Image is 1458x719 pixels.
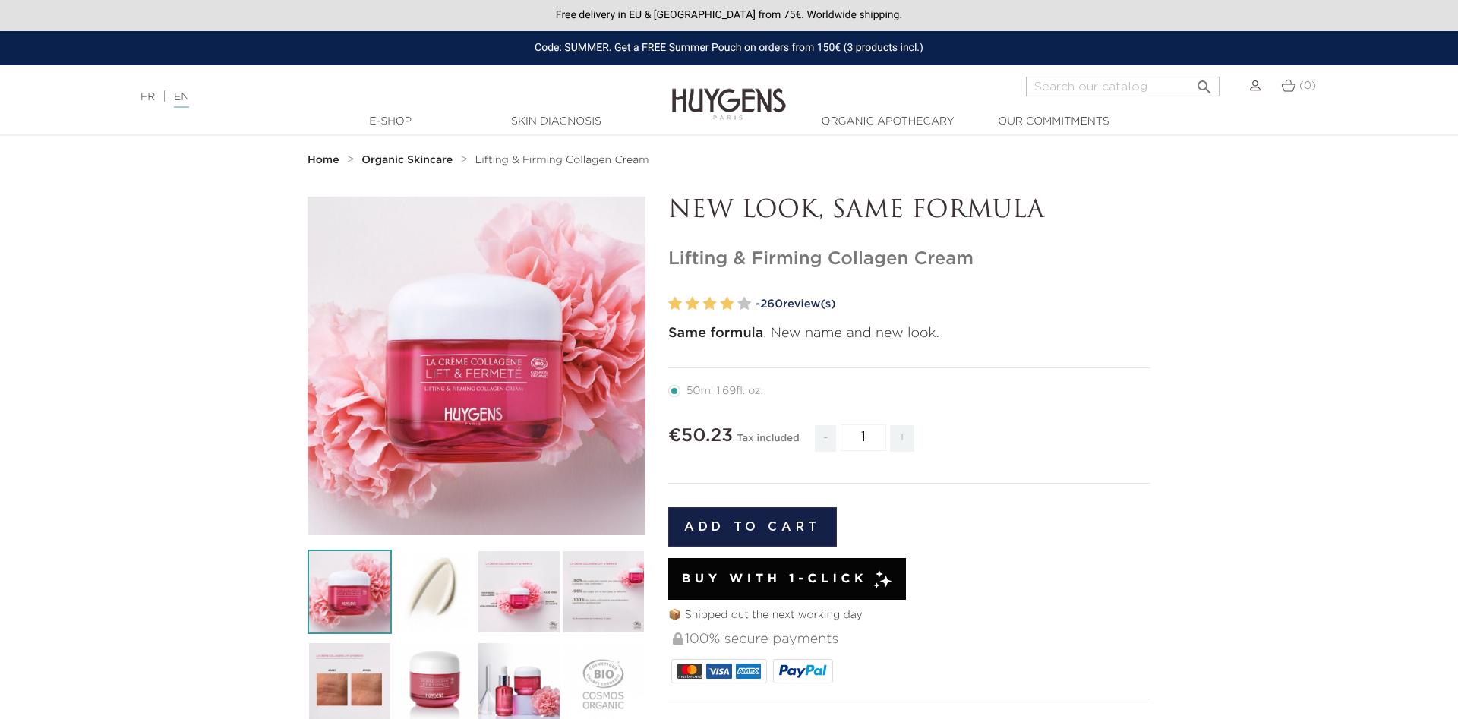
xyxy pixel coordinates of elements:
[668,507,837,547] button: Add to cart
[1299,80,1316,91] span: (0)
[706,664,731,679] img: VISA
[673,632,683,645] img: 100% secure payments
[668,248,1150,270] h1: Lifting & Firming Collagen Cream
[480,114,632,130] a: Skin Diagnosis
[174,92,189,108] a: EN
[668,293,682,315] label: 1
[760,298,783,310] span: 260
[1195,74,1213,92] i: 
[668,607,1150,623] p: 📦 Shipped out the next working day
[841,424,886,451] input: Quantity
[668,427,733,445] span: €50.23
[672,64,786,122] img: Huygens
[671,623,1150,656] div: 100% secure payments
[1026,77,1220,96] input: Search
[756,293,1150,316] a: -260review(s)
[361,155,453,166] strong: Organic Skincare
[1191,72,1218,93] button: 
[977,114,1129,130] a: Our commitments
[314,114,466,130] a: E-Shop
[720,293,734,315] label: 4
[361,154,456,166] a: Organic Skincare
[668,197,1150,225] p: NEW LOOK, SAME FORMULA
[737,293,751,315] label: 5
[677,664,702,679] img: MASTERCARD
[475,154,649,166] a: Lifting & Firming Collagen Cream
[140,92,155,102] a: FR
[308,155,339,166] strong: Home
[812,114,964,130] a: Organic Apothecary
[890,425,914,452] span: +
[815,425,836,452] span: -
[668,323,1150,344] p: . New name and new look.
[668,326,763,340] strong: Same formula
[737,422,800,463] div: Tax included
[736,664,761,679] img: AMEX
[475,155,649,166] span: Lifting & Firming Collagen Cream
[686,293,699,315] label: 2
[703,293,717,315] label: 3
[308,154,342,166] a: Home
[133,88,596,106] div: |
[668,385,781,397] label: 50ml 1.69fl. oz.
